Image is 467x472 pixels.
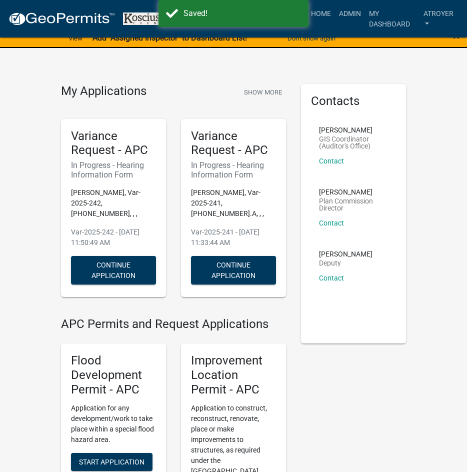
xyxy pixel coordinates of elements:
[319,197,388,211] p: Plan Commission Director
[319,219,344,227] a: Contact
[365,4,419,33] a: My Dashboard
[71,453,152,471] button: Start Application
[61,317,286,331] h4: APC Permits and Request Applications
[453,30,459,42] button: Close
[311,94,396,108] h5: Contacts
[319,126,388,133] p: [PERSON_NAME]
[71,160,156,179] h6: In Progress - Hearing Information Form
[191,160,276,179] h6: In Progress - Hearing Information Form
[419,4,459,33] a: atroyer
[61,84,146,99] h4: My Applications
[183,7,301,19] div: Saved!
[71,227,156,248] p: Var-2025-242 - [DATE] 11:50:49 AM
[123,12,171,25] img: Kosciusko County, Indiana
[71,256,156,284] button: Continue Application
[71,187,156,219] p: [PERSON_NAME], Var-2025-242, [PHONE_NUMBER], , ,
[191,256,276,284] button: Continue Application
[191,353,276,396] h5: Improvement Location Permit - APC
[191,187,276,219] p: [PERSON_NAME], Var-2025-241, [PHONE_NUMBER].A, , ,
[191,129,276,158] h5: Variance Request - APC
[191,227,276,248] p: Var-2025-241 - [DATE] 11:33:44 AM
[319,188,388,195] p: [PERSON_NAME]
[92,33,247,42] strong: Add "Assigned Inspector" to Dashboard List!
[71,403,156,445] p: Application for any development/work to take place within a special flood hazard area.
[71,129,156,158] h5: Variance Request - APC
[335,4,365,23] a: Admin
[79,457,144,465] span: Start Application
[319,250,372,257] p: [PERSON_NAME]
[283,30,339,46] button: Don't show again
[319,157,344,165] a: Contact
[319,274,344,282] a: Contact
[71,353,156,396] h5: Flood Development Permit - APC
[64,30,86,46] a: View
[240,84,286,100] button: Show More
[307,4,335,23] a: Home
[319,135,388,149] p: GIS Coordinator (Auditor's Office)
[319,259,372,266] p: Deputy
